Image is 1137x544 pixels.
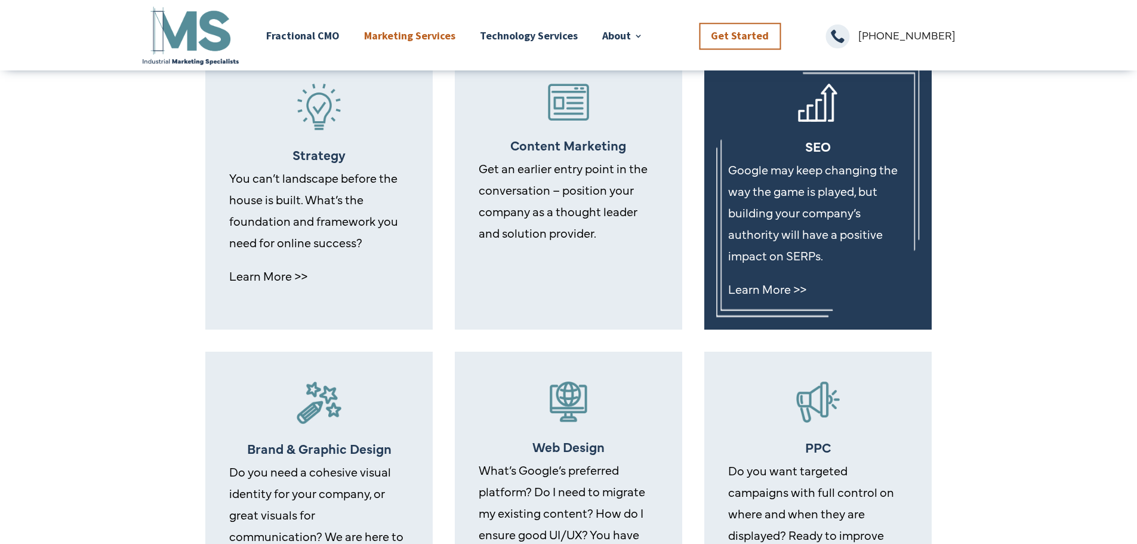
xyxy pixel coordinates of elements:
a: Marketing Services [364,4,455,67]
a: Brand & Graphic Design [247,439,392,457]
p: Learn More >> [728,278,908,300]
p: Get an earlier entry point in the conversation – position your company as a thought leader and so... [479,158,658,244]
span: PPC [805,438,831,456]
p: [PHONE_NUMBER] [858,24,997,46]
a: Get Started [699,23,781,50]
a: Strategy [292,145,346,164]
p: Learn More >> [229,265,409,287]
span: SEO [805,137,831,155]
span: Web Design [532,437,605,456]
p: Google may keep changing the way the game is played, but building your company’s authority will h... [728,159,908,278]
a: About [602,4,643,67]
a: Fractional CMO [266,4,340,67]
span:  [825,24,849,48]
a: Technology Services [480,4,578,67]
p: You can’t landscape before the house is built. What’s the foundation and framework you need for o... [229,167,409,265]
span: Content Marketing [510,136,626,154]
